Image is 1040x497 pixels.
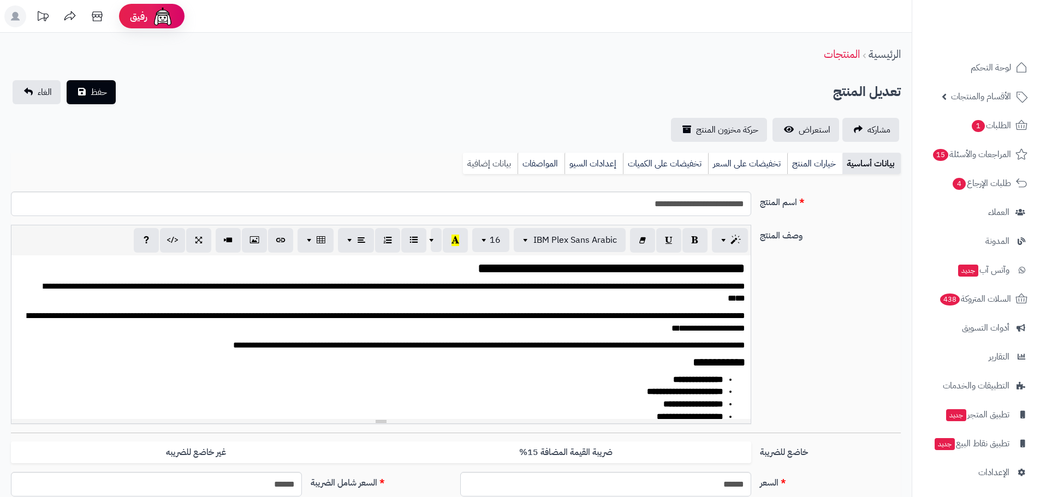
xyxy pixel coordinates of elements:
[833,81,901,103] h2: تعديل المنتج
[919,55,1033,81] a: لوحة التحكم
[988,205,1009,220] span: العملاء
[381,441,751,464] label: ضريبة القيمة المضافة 15%
[933,149,948,161] span: 15
[946,409,966,421] span: جديد
[932,147,1011,162] span: المراجعات والأسئلة
[472,228,509,252] button: 16
[945,407,1009,422] span: تطبيق المتجر
[867,123,890,136] span: مشاركه
[842,118,899,142] a: مشاركه
[306,472,456,489] label: السعر شامل الضريبة
[951,89,1011,104] span: الأقسام والمنتجات
[514,228,626,252] button: IBM Plex Sans Arabic
[919,315,1033,341] a: أدوات التسويق
[696,123,758,136] span: حركة مخزون المنتج
[957,262,1009,278] span: وآتس آب
[952,176,1011,191] span: طلبات الإرجاع
[989,349,1009,364] span: التقارير
[978,465,1009,480] span: الإعدادات
[29,5,56,30] a: تحديثات المنصة
[756,472,905,489] label: السعر
[962,320,1009,336] span: أدوات التسويق
[919,459,1033,486] a: الإعدادات
[38,86,52,99] span: الغاء
[935,438,955,450] span: جديد
[958,265,978,277] span: جديد
[953,178,966,190] span: 4
[772,118,839,142] a: استعراض
[919,344,1033,370] a: التقارير
[971,60,1011,75] span: لوحة التحكم
[934,436,1009,451] span: تطبيق نقاط البيع
[919,257,1033,283] a: وآتس آبجديد
[919,402,1033,428] a: تطبيق المتجرجديد
[919,228,1033,254] a: المدونة
[919,286,1033,312] a: السلات المتروكة438
[756,441,905,459] label: خاضع للضريبة
[824,46,860,62] a: المنتجات
[869,46,901,62] a: الرئيسية
[756,191,905,209] label: اسم المنتج
[518,153,564,175] a: المواصفات
[939,291,1011,307] span: السلات المتروكة
[919,199,1033,225] a: العملاء
[564,153,623,175] a: إعدادات السيو
[972,120,985,132] span: 1
[943,378,1009,393] span: التطبيقات والخدمات
[152,5,174,27] img: ai-face.png
[799,123,830,136] span: استعراض
[671,118,767,142] a: حركة مخزون المنتج
[919,430,1033,457] a: تطبيق نقاط البيعجديد
[708,153,787,175] a: تخفيضات على السعر
[971,118,1011,133] span: الطلبات
[919,112,1033,139] a: الطلبات1
[67,80,116,104] button: حفظ
[91,86,107,99] span: حفظ
[919,373,1033,399] a: التطبيقات والخدمات
[756,225,905,242] label: وصف المنتج
[842,153,901,175] a: بيانات أساسية
[13,80,61,104] a: الغاء
[985,233,1009,249] span: المدونة
[623,153,708,175] a: تخفيضات على الكميات
[940,294,960,306] span: 438
[490,233,501,247] span: 16
[463,153,518,175] a: بيانات إضافية
[787,153,842,175] a: خيارات المنتج
[919,141,1033,167] a: المراجعات والأسئلة15
[533,233,617,247] span: IBM Plex Sans Arabic
[919,170,1033,196] a: طلبات الإرجاع4
[130,10,147,23] span: رفيق
[11,441,381,464] label: غير خاضع للضريبه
